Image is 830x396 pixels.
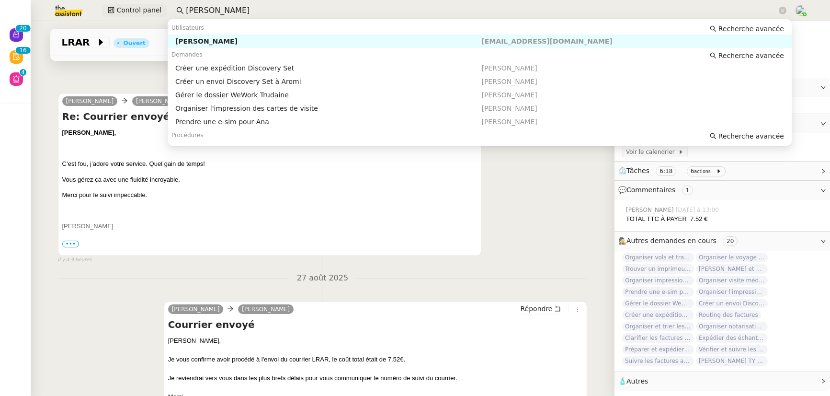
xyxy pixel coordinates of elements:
[171,24,204,31] span: Utilisateurs
[481,105,537,112] span: [PERSON_NAME]
[614,162,830,180] div: ⏲️Tâches 6:18 6actions
[718,51,784,60] span: Recherche avancée
[171,132,204,139] span: Procédures
[15,47,30,54] nz-badge-sup: 16
[694,169,711,174] small: actions
[62,175,478,185] p: Vous gérez ça avec une fluidité incroyable.
[691,168,694,175] span: 6
[622,276,694,285] span: Organiser impression catalogue
[168,305,224,314] a: [PERSON_NAME]
[23,47,27,56] p: 6
[481,64,537,72] span: [PERSON_NAME]
[175,91,482,99] div: Gérer le dossier WeWork Trudaine
[171,51,203,58] span: Demandes
[517,303,564,314] button: Répondre
[175,117,482,126] div: Prendre une e-sim pour Ana
[626,214,822,224] div: TOTAL TTC À PAYER 7.52 €
[696,310,761,320] span: Routing des factures
[682,186,694,195] nz-tag: 1
[62,97,118,105] a: [PERSON_NAME]
[62,159,478,169] p: C’est fou, j’adore votre service. Quel gain de temps!
[622,345,694,354] span: Préparer et expédier une carte de remerciement
[626,237,716,245] span: Autres demandes en cours
[175,64,482,72] div: Créer une expédition Discovery Set
[626,167,649,175] span: Tâches
[626,186,675,194] span: Commentaires
[718,131,784,141] span: Recherche avancée
[618,377,648,385] span: 🧴
[168,355,583,364] div: Je vous confirme avoir procédé à l'envoi du courrier LRAR, le coût total était de 7.52€.
[123,40,145,46] div: Ouvert
[102,4,167,17] button: Control panel
[676,206,721,214] span: [DATE] à 13:00
[696,276,768,285] span: Organiser visite médicale [PERSON_NAME]
[175,77,482,86] div: Créer un envoi Discovery Set à Aromi
[614,372,830,391] div: 🧴Autres
[696,345,768,354] span: Vérifier et suivre les factures [PERSON_NAME]
[481,78,537,85] span: [PERSON_NAME]
[62,37,97,47] span: LRAR
[696,264,768,274] span: [PERSON_NAME] et analyser les candidatures LinkedIn
[622,356,694,366] span: Suivre les factures avec Flash Transports
[696,333,768,343] span: Expédier des échantillons à [PERSON_NAME]
[168,373,583,383] div: Je reviendrai vers vous dans les plus brefs délais pour vous communiquer le numéro de suivi du co...
[626,147,678,157] span: Voir le calendrier
[175,104,482,113] div: Organiser l'impression des cartes de visite
[622,333,694,343] span: Clarifier les factures avec Les Ateliers [PERSON_NAME]
[622,310,694,320] span: Créer une expédition Discovery Set
[19,47,23,56] p: 1
[622,287,694,297] span: Prendre une e-sim pour Ana
[62,221,478,231] p: [PERSON_NAME]
[696,299,768,308] span: Créer un envoi Discovery Set à Aromi
[614,232,830,250] div: 🕵️Autres demandes en cours 20
[19,25,23,34] p: 2
[21,69,25,78] p: 4
[168,336,583,346] div: [PERSON_NAME],
[62,110,478,123] h4: Re: Courrier envoyé
[622,299,694,308] span: Gérer le dossier WeWork Trudaine
[618,186,697,194] span: 💬
[626,377,648,385] span: Autres
[116,5,161,16] span: Control panel
[481,37,612,45] span: [EMAIL_ADDRESS][DOMAIN_NAME]
[718,24,784,34] span: Recherche avancée
[238,305,294,314] a: [PERSON_NAME]
[622,322,694,331] span: Organiser et trier les documents sur Google Drive
[62,241,80,247] span: •••
[58,256,92,264] span: il y a 9 heures
[696,356,768,366] span: [PERSON_NAME] TY notes
[520,304,552,314] span: Répondre
[696,322,768,331] span: Organiser notarisation et légalisation POA [GEOGRAPHIC_DATA] & KSA
[696,253,768,262] span: Organiser le voyage pour Beautyworld [GEOGRAPHIC_DATA]
[723,236,738,246] nz-tag: 20
[481,118,537,126] span: [PERSON_NAME]
[656,166,676,176] nz-tag: 6:18
[20,69,26,76] nz-badge-sup: 4
[696,287,768,297] span: Organiser l'impression des cartes de visite
[618,167,729,175] span: ⏲️
[175,37,482,46] div: [PERSON_NAME]
[15,25,30,32] nz-badge-sup: 20
[186,4,777,17] input: Rechercher
[481,91,537,99] span: [PERSON_NAME]
[289,272,356,285] span: 27 août 2025
[23,25,27,34] p: 0
[622,264,694,274] span: Trouver un imprimeur parisien urgent
[62,129,116,136] b: [PERSON_NAME],
[626,206,676,214] span: [PERSON_NAME]
[796,5,806,16] img: users%2FNTfmycKsCFdqp6LX6USf2FmuPJo2%2Favatar%2Fprofile-pic%20(1).png
[618,237,741,245] span: 🕵️
[614,181,830,199] div: 💬Commentaires 1
[168,318,583,331] h4: Courrier envoyé
[622,253,694,262] span: Organiser vols et transport cartons [GEOGRAPHIC_DATA]
[132,97,188,105] a: [PERSON_NAME]
[62,190,478,200] p: Merci pour le suivi impeccable.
